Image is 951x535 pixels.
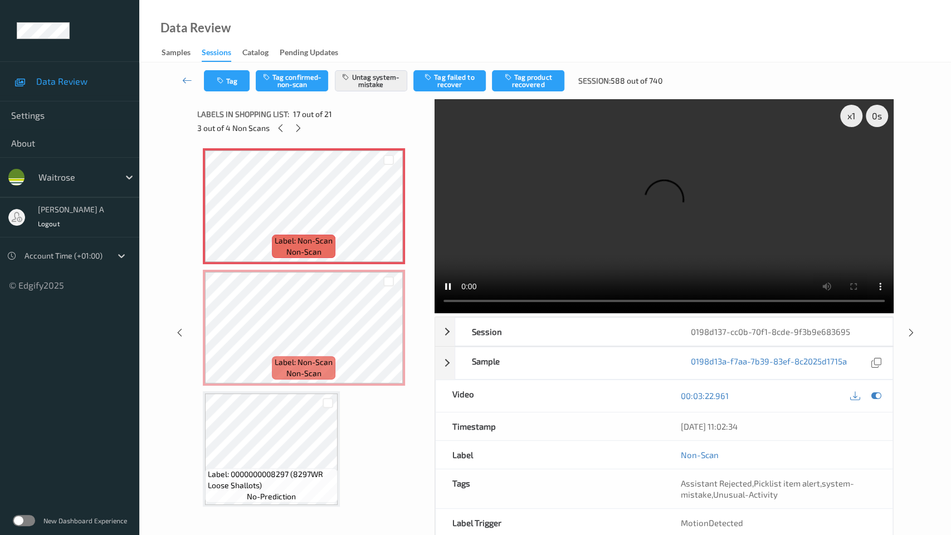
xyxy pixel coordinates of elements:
[681,449,719,460] a: Non-Scan
[275,235,333,246] span: Label: Non-Scan
[436,380,664,412] div: Video
[681,390,729,401] a: 00:03:22.961
[286,368,321,379] span: non-scan
[455,347,674,379] div: Sample
[435,317,893,346] div: Session0198d137-cc0b-70f1-8cde-9f3b9e683695
[335,70,407,91] button: Untag system-mistake
[197,121,427,135] div: 3 out of 4 Non Scans
[286,246,321,257] span: non-scan
[162,47,191,61] div: Samples
[160,22,231,33] div: Data Review
[681,478,854,499] span: system-mistake
[436,412,664,440] div: Timestamp
[436,441,664,469] div: Label
[275,357,333,368] span: Label: Non-Scan
[242,47,269,61] div: Catalog
[413,70,486,91] button: Tag failed to recover
[754,478,820,488] span: Picklist item alert
[202,45,242,62] a: Sessions
[611,75,662,86] span: 588 out of 740
[247,491,296,502] span: no-prediction
[280,47,338,61] div: Pending Updates
[713,489,778,499] span: Unusual-Activity
[578,75,611,86] span: Session:
[690,356,846,371] a: 0198d13a-f7aa-7b39-83ef-8c2025d1715a
[197,109,289,120] span: Labels in shopping list:
[492,70,564,91] button: Tag product recovered
[840,105,862,127] div: x 1
[256,70,328,91] button: Tag confirmed-non-scan
[681,478,854,499] span: , , ,
[208,469,335,491] span: Label: 0000000008297 (8297WR Loose Shallots)
[866,105,888,127] div: 0 s
[436,469,664,508] div: Tags
[280,45,349,61] a: Pending Updates
[293,109,332,120] span: 17 out of 21
[455,318,674,346] div: Session
[681,421,876,432] div: [DATE] 11:02:34
[435,347,893,380] div: Sample0198d13a-f7aa-7b39-83ef-8c2025d1715a
[202,47,231,62] div: Sessions
[242,45,280,61] a: Catalog
[162,45,202,61] a: Samples
[674,318,892,346] div: 0198d137-cc0b-70f1-8cde-9f3b9e683695
[204,70,250,91] button: Tag
[681,478,752,488] span: Assistant Rejected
